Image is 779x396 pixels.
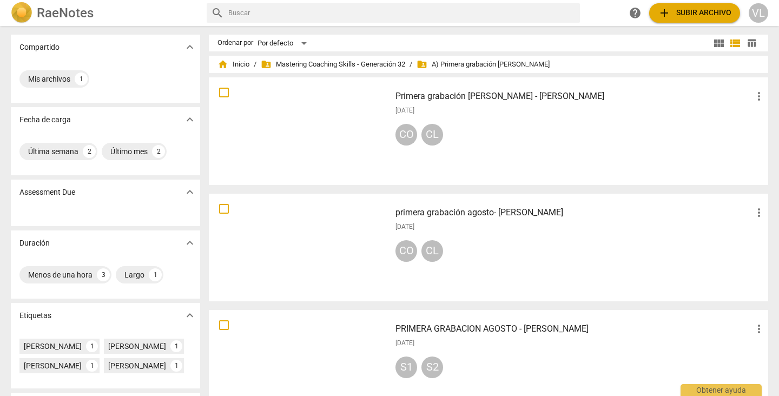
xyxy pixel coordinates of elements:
[395,322,752,335] h3: PRIMERA GRABACION AGOSTO - SEBASTIAN SOSA
[649,3,740,23] button: Subir
[421,357,443,378] div: S2
[152,145,165,158] div: 2
[217,59,249,70] span: Inicio
[625,3,645,23] a: Obtener ayuda
[213,197,764,298] a: primera grabación agosto- [PERSON_NAME][DATE]COCL
[395,240,417,262] div: CO
[24,341,82,352] div: [PERSON_NAME]
[182,235,198,251] button: Mostrar más
[254,61,256,69] span: /
[228,4,576,22] input: Buscar
[108,341,166,352] div: [PERSON_NAME]
[658,6,731,19] span: Subir archivo
[86,360,98,372] div: 1
[124,269,144,280] div: Largo
[395,106,414,115] span: [DATE]
[28,269,93,280] div: Menos de una hora
[752,322,765,335] span: more_vert
[182,184,198,200] button: Mostrar más
[37,5,94,21] h2: RaeNotes
[24,360,82,371] div: [PERSON_NAME]
[749,3,768,23] button: VL
[19,42,60,53] p: Compartido
[747,38,757,48] span: table_chart
[395,357,417,378] div: S1
[19,237,50,249] p: Duración
[183,309,196,322] span: expand_more
[395,222,414,232] span: [DATE]
[170,340,182,352] div: 1
[11,2,198,24] a: LogoRaeNotes
[752,206,765,219] span: more_vert
[217,59,228,70] span: home
[395,124,417,146] div: CO
[28,146,78,157] div: Última semana
[421,124,443,146] div: CL
[395,339,414,348] span: [DATE]
[217,39,253,47] div: Ordenar por
[183,186,196,199] span: expand_more
[417,59,427,70] span: folder_shared
[261,59,405,70] span: Mastering Coaching Skills - Generación 32
[183,236,196,249] span: expand_more
[211,6,224,19] span: search
[182,39,198,55] button: Mostrar más
[19,187,75,198] p: Assessment Due
[712,37,725,50] span: view_module
[395,90,752,103] h3: Primera grabación de Agosto - Estefania Aguirre
[410,61,412,69] span: /
[11,2,32,24] img: Logo
[19,310,51,321] p: Etiquetas
[658,6,671,19] span: add
[75,72,88,85] div: 1
[743,35,760,51] button: Tabla
[108,360,166,371] div: [PERSON_NAME]
[417,59,550,70] span: A) Primera grabación [PERSON_NAME]
[110,146,148,157] div: Último mes
[97,268,110,281] div: 3
[752,90,765,103] span: more_vert
[729,37,742,50] span: view_list
[261,59,272,70] span: folder_shared
[213,81,764,181] a: Primera grabación [PERSON_NAME] - [PERSON_NAME][DATE]COCL
[19,114,71,126] p: Fecha de carga
[681,384,762,396] div: Obtener ayuda
[182,111,198,128] button: Mostrar más
[258,35,311,52] div: Por defecto
[629,6,642,19] span: help
[28,74,70,84] div: Mis archivos
[421,240,443,262] div: CL
[395,206,752,219] h3: primera grabación agosto- Victor López
[83,145,96,158] div: 2
[149,268,162,281] div: 1
[170,360,182,372] div: 1
[183,41,196,54] span: expand_more
[86,340,98,352] div: 1
[182,307,198,324] button: Mostrar más
[711,35,727,51] button: Cuadrícula
[183,113,196,126] span: expand_more
[727,35,743,51] button: Lista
